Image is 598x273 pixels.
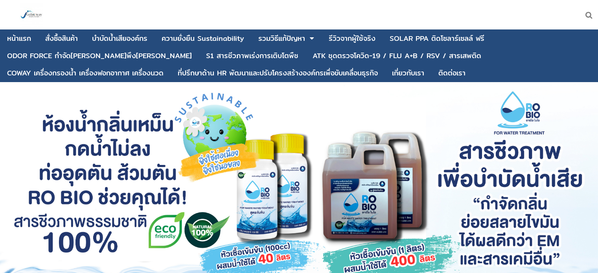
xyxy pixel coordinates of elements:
div: S1 สารชีวภาพเร่งการเติบโตพืช [206,52,298,59]
div: ความยั่งยืน Sustainability [162,35,244,42]
a: ATK ชุดตรวจโควิด-19 / FLU A+B / RSV / สารเสพติด [313,48,481,63]
div: COWAY เครื่องกรองน้ำ เครื่องฟอกอากาศ เครื่องนวด [7,70,164,77]
div: บําบัดน้ำเสียองค์กร [92,35,147,42]
div: ATK ชุดตรวจโควิด-19 / FLU A+B / RSV / สารเสพติด [313,52,481,59]
div: รีวิวจากผู้ใช้จริง [329,35,375,42]
div: รวมวิธีแก้ปัญหา [258,35,305,42]
div: ติดต่อเรา [438,70,466,77]
a: รวมวิธีแก้ปัญหา [258,31,305,46]
a: เกี่ยวกับเรา [392,66,424,81]
a: COWAY เครื่องกรองน้ำ เครื่องฟอกอากาศ เครื่องนวด [7,66,164,81]
div: สั่งซื้อสินค้า [45,35,78,42]
a: หน้าแรก [7,31,31,46]
a: ติดต่อเรา [438,66,466,81]
a: สั่งซื้อสินค้า [45,31,78,46]
div: SOLAR PPA ติดโซลาร์เซลล์ ฟรี [390,35,484,42]
div: เกี่ยวกับเรา [392,70,424,77]
a: รีวิวจากผู้ใช้จริง [329,31,375,46]
a: SOLAR PPA ติดโซลาร์เซลล์ ฟรี [390,31,484,46]
a: ที่ปรึกษาด้าน HR พัฒนาและปรับโครงสร้างองค์กรเพื่อขับเคลื่อนธุรกิจ [178,66,378,81]
div: ที่ปรึกษาด้าน HR พัฒนาและปรับโครงสร้างองค์กรเพื่อขับเคลื่อนธุรกิจ [178,70,378,77]
a: ODOR FORCE กำจัด[PERSON_NAME]พึง[PERSON_NAME] [7,48,192,63]
img: large-1644130236041.jpg [20,3,43,27]
div: หน้าแรก [7,35,31,42]
a: ความยั่งยืน Sustainability [162,31,244,46]
div: ODOR FORCE กำจัด[PERSON_NAME]พึง[PERSON_NAME] [7,52,192,59]
a: บําบัดน้ำเสียองค์กร [92,31,147,46]
a: S1 สารชีวภาพเร่งการเติบโตพืช [206,48,298,63]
